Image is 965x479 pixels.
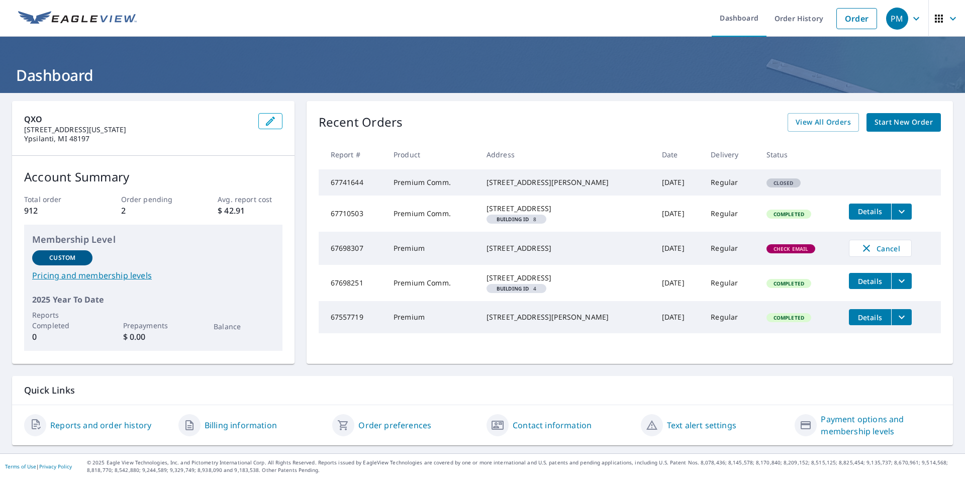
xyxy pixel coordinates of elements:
[487,312,646,322] div: [STREET_ADDRESS][PERSON_NAME]
[703,301,758,333] td: Regular
[849,204,891,220] button: detailsBtn-67710503
[491,286,542,291] span: 4
[50,419,151,431] a: Reports and order history
[24,168,282,186] p: Account Summary
[319,113,403,132] p: Recent Orders
[319,140,385,169] th: Report #
[487,204,646,214] div: [STREET_ADDRESS]
[24,384,941,397] p: Quick Links
[859,242,901,254] span: Cancel
[32,233,274,246] p: Membership Level
[849,273,891,289] button: detailsBtn-67698251
[121,194,185,205] p: Order pending
[703,196,758,232] td: Regular
[767,245,815,252] span: Check Email
[849,240,912,257] button: Cancel
[319,301,385,333] td: 67557719
[654,196,703,232] td: [DATE]
[891,273,912,289] button: filesDropdownBtn-67698251
[32,310,92,331] p: Reports Completed
[205,419,277,431] a: Billing information
[121,205,185,217] p: 2
[654,232,703,265] td: [DATE]
[491,217,542,222] span: 8
[667,419,736,431] a: Text alert settings
[32,269,274,281] a: Pricing and membership levels
[385,196,478,232] td: Premium Comm.
[654,140,703,169] th: Date
[39,463,72,470] a: Privacy Policy
[24,113,250,125] p: QXO
[767,314,810,321] span: Completed
[758,140,841,169] th: Status
[703,232,758,265] td: Regular
[821,413,941,437] a: Payment options and membership levels
[385,140,478,169] th: Product
[767,280,810,287] span: Completed
[385,169,478,196] td: Premium Comm.
[654,169,703,196] td: [DATE]
[703,140,758,169] th: Delivery
[32,294,274,306] p: 2025 Year To Date
[788,113,859,132] a: View All Orders
[385,301,478,333] td: Premium
[487,243,646,253] div: [STREET_ADDRESS]
[358,419,431,431] a: Order preferences
[123,320,183,331] p: Prepayments
[218,194,282,205] p: Avg. report cost
[855,276,885,286] span: Details
[319,265,385,301] td: 67698251
[218,205,282,217] p: $ 42.91
[24,125,250,134] p: [STREET_ADDRESS][US_STATE]
[497,286,529,291] em: Building ID
[24,194,88,205] p: Total order
[24,134,250,143] p: Ypsilanti, MI 48197
[49,253,75,262] p: Custom
[513,419,592,431] a: Contact information
[24,205,88,217] p: 912
[891,204,912,220] button: filesDropdownBtn-67710503
[5,463,36,470] a: Terms of Use
[319,169,385,196] td: 67741644
[319,196,385,232] td: 67710503
[796,116,851,129] span: View All Orders
[654,301,703,333] td: [DATE]
[849,309,891,325] button: detailsBtn-67557719
[497,217,529,222] em: Building ID
[767,211,810,218] span: Completed
[487,177,646,187] div: [STREET_ADDRESS][PERSON_NAME]
[875,116,933,129] span: Start New Order
[319,232,385,265] td: 67698307
[836,8,877,29] a: Order
[87,459,960,474] p: © 2025 Eagle View Technologies, Inc. and Pictometry International Corp. All Rights Reserved. Repo...
[703,265,758,301] td: Regular
[18,11,137,26] img: EV Logo
[487,273,646,283] div: [STREET_ADDRESS]
[5,463,72,469] p: |
[214,321,274,332] p: Balance
[32,331,92,343] p: 0
[703,169,758,196] td: Regular
[866,113,941,132] a: Start New Order
[855,207,885,216] span: Details
[123,331,183,343] p: $ 0.00
[654,265,703,301] td: [DATE]
[891,309,912,325] button: filesDropdownBtn-67557719
[385,265,478,301] td: Premium Comm.
[12,65,953,85] h1: Dashboard
[886,8,908,30] div: PM
[478,140,654,169] th: Address
[855,313,885,322] span: Details
[385,232,478,265] td: Premium
[767,179,800,186] span: Closed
